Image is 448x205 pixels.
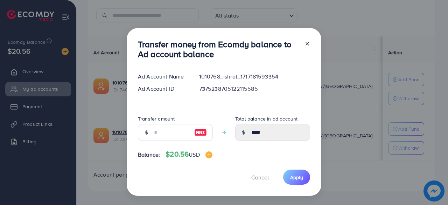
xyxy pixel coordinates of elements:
[251,173,269,181] span: Cancel
[194,85,316,93] div: 7375238705122115585
[138,115,175,122] label: Transfer amount
[205,151,212,158] img: image
[189,151,199,158] span: USD
[194,73,316,81] div: 1010768_ishrat_1717181593354
[194,128,207,137] img: image
[138,151,160,159] span: Balance:
[132,73,194,81] div: Ad Account Name
[243,170,278,185] button: Cancel
[166,150,212,159] h4: $20.56
[138,39,299,60] h3: Transfer money from Ecomdy balance to Ad account balance
[235,115,297,122] label: Total balance in ad account
[132,85,194,93] div: Ad Account ID
[283,170,310,185] button: Apply
[290,174,303,181] span: Apply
